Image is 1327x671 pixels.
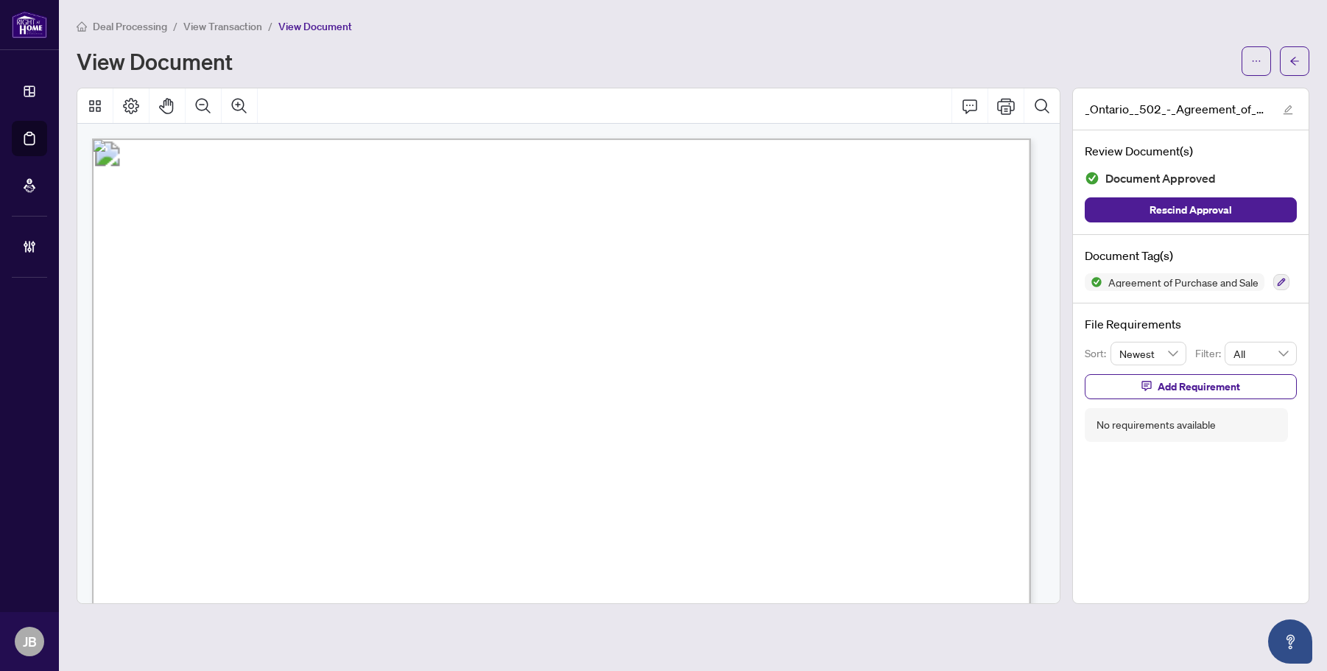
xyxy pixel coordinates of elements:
div: No requirements available [1097,417,1216,433]
span: All [1233,342,1288,365]
span: home [77,21,87,32]
h4: Document Tag(s) [1085,247,1297,264]
button: Add Requirement [1085,374,1297,399]
span: JB [23,631,37,652]
span: View Document [278,20,352,33]
span: Newest [1119,342,1178,365]
span: arrow-left [1289,56,1300,66]
span: Agreement of Purchase and Sale [1102,277,1264,287]
img: Document Status [1085,171,1099,186]
span: Rescind Approval [1150,198,1232,222]
p: Filter: [1195,345,1225,362]
span: ellipsis [1251,56,1261,66]
p: Sort: [1085,345,1110,362]
span: edit [1283,105,1293,115]
img: Status Icon [1085,273,1102,291]
span: _Ontario__502_-_Agreement_of_Purchase_and_Sale__Business_in_Leased_Premises.pdf [1085,100,1269,118]
span: Add Requirement [1158,375,1240,398]
button: Open asap [1268,619,1312,664]
h4: File Requirements [1085,315,1297,333]
span: View Transaction [183,20,262,33]
img: logo [12,11,47,38]
span: Deal Processing [93,20,167,33]
h1: View Document [77,49,233,73]
span: Document Approved [1105,169,1216,189]
h4: Review Document(s) [1085,142,1297,160]
li: / [173,18,177,35]
button: Rescind Approval [1085,197,1297,222]
li: / [268,18,272,35]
